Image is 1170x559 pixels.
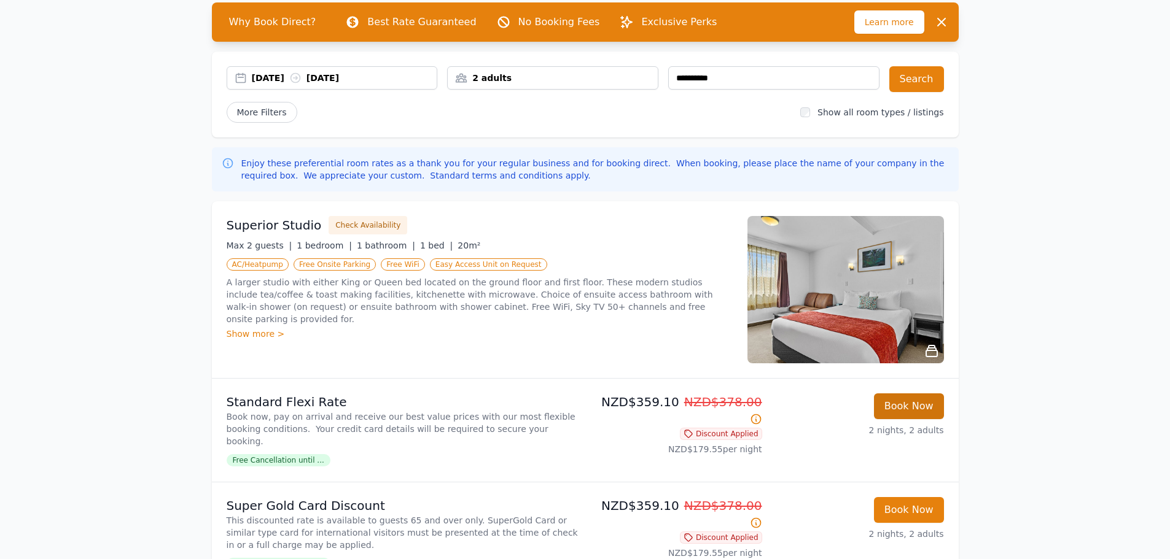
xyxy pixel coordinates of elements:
[590,443,762,455] p: NZD$179.55 per night
[294,258,376,271] span: Free Onsite Parking
[241,157,949,182] p: Enjoy these preferential room rates as a thank you for your regular business and for booking dire...
[252,72,437,84] div: [DATE] [DATE]
[227,258,289,271] span: AC/Heatpump
[874,393,944,419] button: Book Now
[297,241,352,250] span: 1 bedroom |
[227,454,330,466] span: Free Cancellation until ...
[518,15,600,29] p: No Booking Fees
[590,497,762,531] p: NZD$359.10
[227,102,297,123] span: More Filters
[874,497,944,523] button: Book Now
[367,15,476,29] p: Best Rate Guaranteed
[772,528,944,540] p: 2 nights, 2 adults
[889,66,944,92] button: Search
[381,258,425,271] span: Free WiFi
[329,216,407,234] button: Check Availability
[680,531,762,544] span: Discount Applied
[590,547,762,559] p: NZD$179.55 per night
[227,276,733,325] p: A larger studio with either King or Queen bed located on the ground floor and first floor. These ...
[448,72,658,84] div: 2 adults
[680,428,762,440] span: Discount Applied
[227,393,580,411] p: Standard Flexi Rate
[357,241,415,250] span: 1 bathroom |
[854,10,924,34] span: Learn more
[227,217,322,234] h3: Superior Studio
[219,10,326,34] span: Why Book Direct?
[227,497,580,514] p: Super Gold Card Discount
[684,395,762,409] span: NZD$378.00
[458,241,480,250] span: 20m²
[590,393,762,428] p: NZD$359.10
[430,258,547,271] span: Easy Access Unit on Request
[227,514,580,551] p: This discounted rate is available to guests 65 and over only. SuperGold Card or similar type card...
[420,241,453,250] span: 1 bed |
[817,107,943,117] label: Show all room types / listings
[684,498,762,513] span: NZD$378.00
[227,328,733,340] div: Show more >
[227,411,580,447] p: Book now, pay on arrival and receive our best value prices with our most flexible booking conditi...
[772,424,944,436] p: 2 nights, 2 adults
[641,15,717,29] p: Exclusive Perks
[227,241,292,250] span: Max 2 guests |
